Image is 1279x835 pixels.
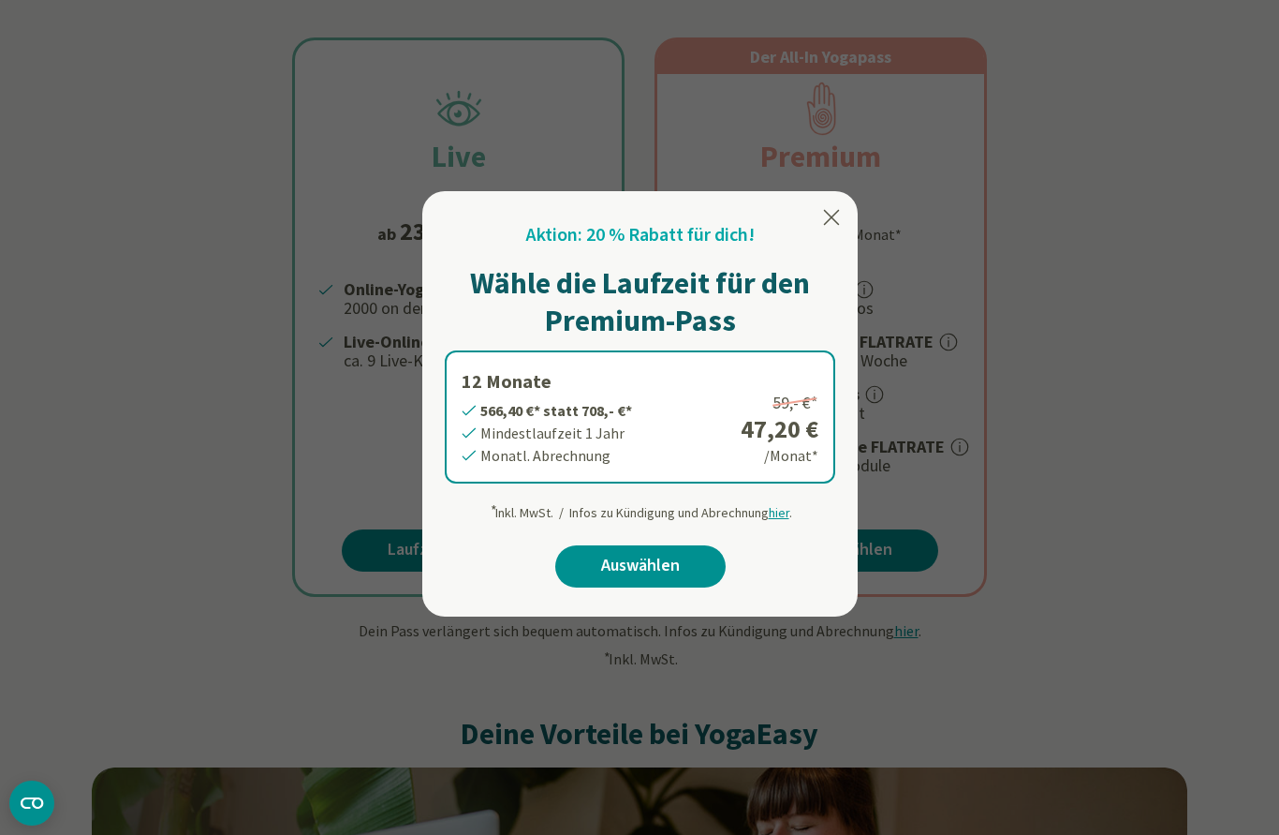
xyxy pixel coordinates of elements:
div: Inkl. MwSt. / Infos zu Kündigung und Abrechnung . [489,495,792,523]
h2: Aktion: 20 % Rabatt für dich! [526,221,755,249]
button: CMP-Widget öffnen [9,781,54,826]
h1: Wähle die Laufzeit für den Premium-Pass [445,264,835,339]
span: hier [769,504,789,521]
a: Auswählen [555,545,726,588]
